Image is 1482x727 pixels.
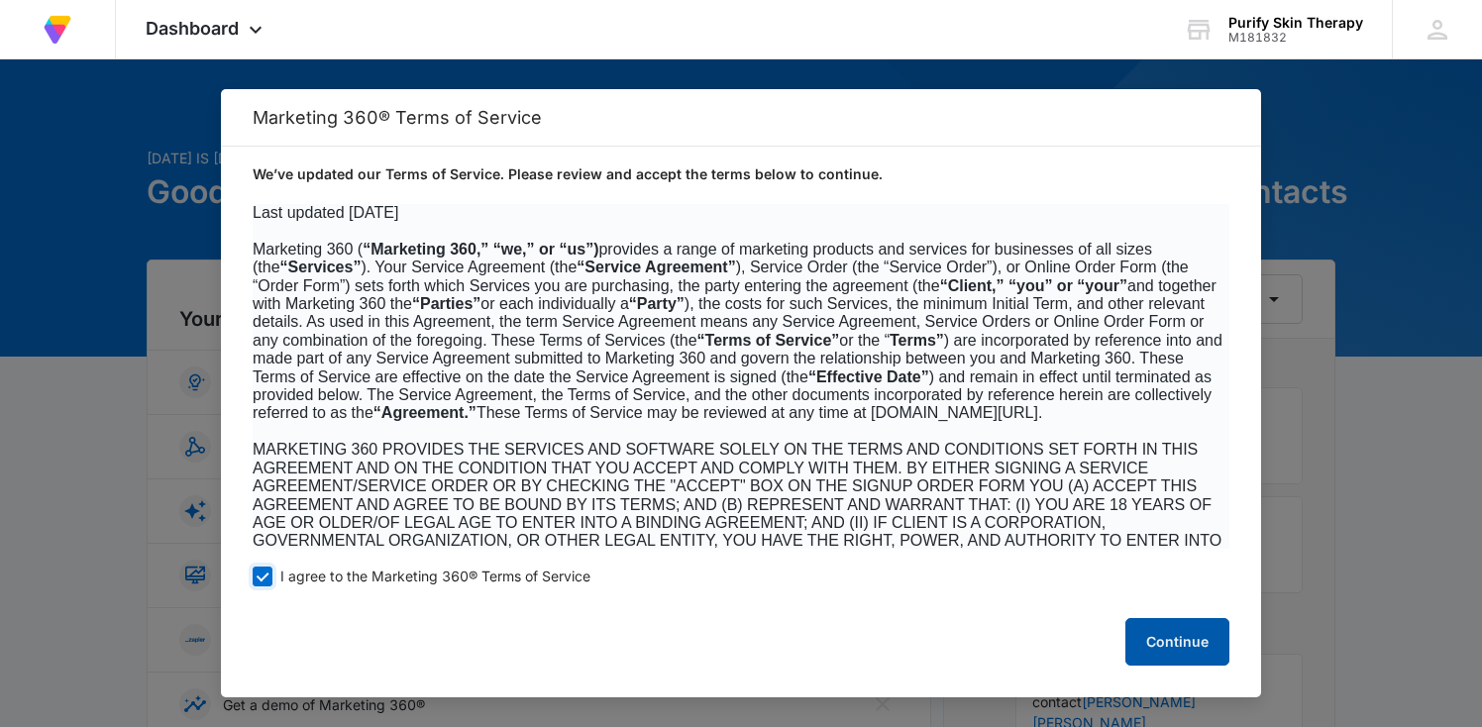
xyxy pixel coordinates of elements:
[373,404,476,421] b: “Agreement.”
[253,164,1229,184] p: We’ve updated our Terms of Service. Please review and accept the terms below to continue.
[629,295,685,312] b: “Party”
[253,241,1222,422] span: Marketing 360 ( provides a range of marketing products and services for businesses of all sizes (...
[253,107,1229,128] h2: Marketing 360® Terms of Service
[1125,618,1229,666] button: Continue
[890,332,944,349] b: Terms”
[363,241,598,258] b: “Marketing 360,” “we,” or “us”)
[1228,15,1363,31] div: account name
[280,568,590,586] span: I agree to the Marketing 360® Terms of Service
[577,259,735,275] b: “Service Agreement”
[940,277,1127,294] b: “Client,” “you” or “your”
[280,259,362,275] b: “Services”
[146,18,239,39] span: Dashboard
[40,12,75,48] img: Volusion
[253,441,1221,585] span: MARKETING 360 PROVIDES THE SERVICES AND SOFTWARE SOLELY ON THE TERMS AND CONDITIONS SET FORTH IN ...
[253,204,398,221] span: Last updated [DATE]
[1228,31,1363,45] div: account id
[697,332,840,349] b: “Terms of Service”
[808,368,929,385] b: “Effective Date”
[412,295,480,312] b: “Parties”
